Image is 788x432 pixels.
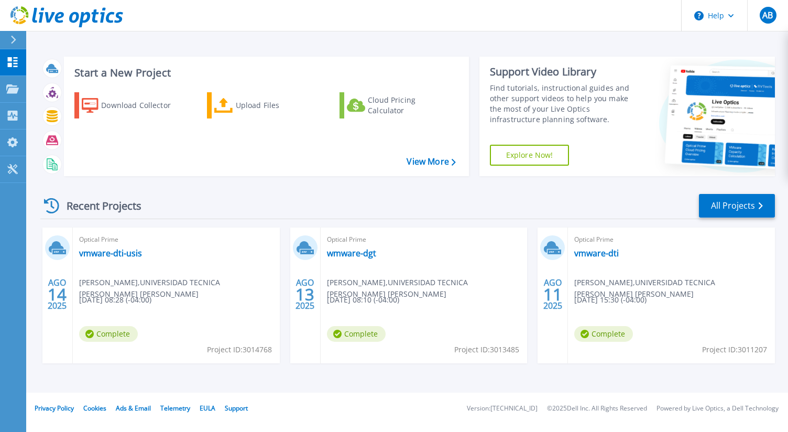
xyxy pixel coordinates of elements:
span: Project ID: 3014768 [207,344,272,355]
a: wmware-dgt [327,248,376,258]
div: Recent Projects [40,193,156,219]
span: [DATE] 15:30 (-04:00) [574,294,647,306]
span: [PERSON_NAME] , UNIVERSIDAD TECNICA [PERSON_NAME] [PERSON_NAME] [79,277,280,300]
span: AB [762,11,773,19]
a: All Projects [699,194,775,218]
span: Complete [79,326,138,342]
a: Cookies [83,404,106,413]
span: [PERSON_NAME] , UNIVERSIDAD TECNICA [PERSON_NAME] [PERSON_NAME] [327,277,528,300]
a: Support [225,404,248,413]
a: vmware-dti [574,248,619,258]
span: Project ID: 3013485 [454,344,519,355]
span: [PERSON_NAME] , UNIVERSIDAD TECNICA [PERSON_NAME] [PERSON_NAME] [574,277,775,300]
h3: Start a New Project [74,67,455,79]
li: Version: [TECHNICAL_ID] [467,405,538,412]
span: Complete [574,326,633,342]
div: Find tutorials, instructional guides and other support videos to help you make the most of your L... [490,83,638,125]
div: AGO 2025 [47,275,67,314]
div: Support Video Library [490,65,638,79]
span: Project ID: 3011207 [702,344,767,355]
div: Download Collector [101,95,185,116]
span: [DATE] 08:10 (-04:00) [327,294,399,306]
span: 11 [543,290,562,299]
span: Optical Prime [327,234,521,245]
a: Upload Files [207,92,324,118]
span: Optical Prime [574,234,769,245]
span: [DATE] 08:28 (-04:00) [79,294,151,306]
span: Complete [327,326,386,342]
a: Cloud Pricing Calculator [340,92,456,118]
li: © 2025 Dell Inc. All Rights Reserved [547,405,647,412]
div: Cloud Pricing Calculator [368,95,452,116]
a: vmware-dti-usis [79,248,142,258]
div: AGO 2025 [543,275,563,314]
a: Download Collector [74,92,191,118]
div: AGO 2025 [295,275,315,314]
span: 13 [295,290,314,299]
a: Explore Now! [490,145,570,166]
span: 14 [48,290,67,299]
a: Privacy Policy [35,404,74,413]
a: View More [407,157,455,167]
span: Optical Prime [79,234,273,245]
a: EULA [200,404,215,413]
a: Ads & Email [116,404,151,413]
div: Upload Files [236,95,320,116]
li: Powered by Live Optics, a Dell Technology [656,405,779,412]
a: Telemetry [160,404,190,413]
